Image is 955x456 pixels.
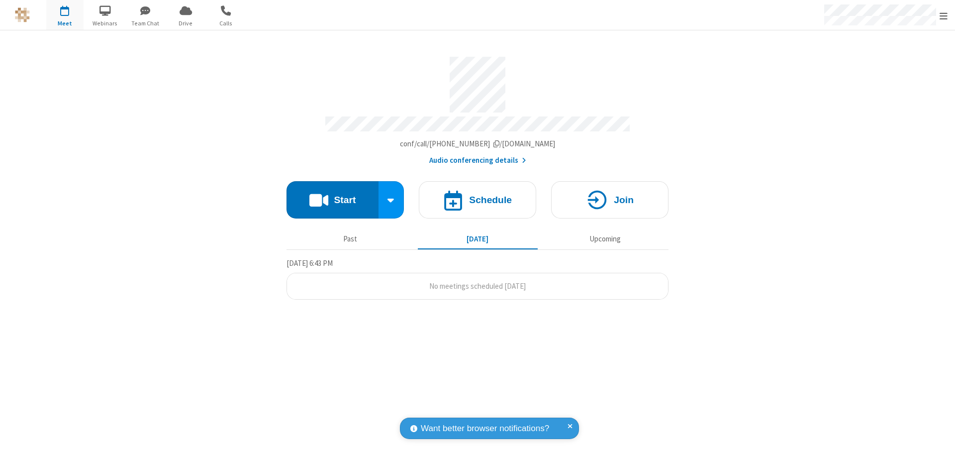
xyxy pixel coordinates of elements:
[127,19,164,28] span: Team Chat
[545,229,665,248] button: Upcoming
[429,155,526,166] button: Audio conferencing details
[614,195,634,205] h4: Join
[207,19,245,28] span: Calls
[379,181,404,219] div: Start conference options
[418,229,538,248] button: [DATE]
[421,422,549,435] span: Want better browser notifications?
[290,229,410,248] button: Past
[334,195,356,205] h4: Start
[87,19,124,28] span: Webinars
[551,181,668,219] button: Join
[419,181,536,219] button: Schedule
[286,49,668,166] section: Account details
[286,258,333,268] span: [DATE] 6:43 PM
[429,281,526,291] span: No meetings scheduled [DATE]
[400,138,556,150] button: Copy my meeting room linkCopy my meeting room link
[15,7,30,22] img: QA Selenium DO NOT DELETE OR CHANGE
[167,19,204,28] span: Drive
[46,19,84,28] span: Meet
[286,257,668,300] section: Today's Meetings
[469,195,512,205] h4: Schedule
[286,181,379,219] button: Start
[400,139,556,148] span: Copy my meeting room link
